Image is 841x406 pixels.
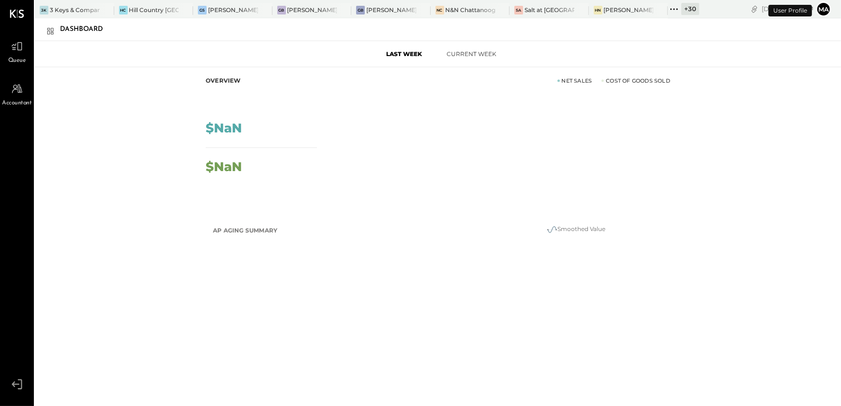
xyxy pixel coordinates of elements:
div: 3K [40,6,48,14]
div: Salt at [GEOGRAPHIC_DATA] [525,6,574,14]
div: [PERSON_NAME] Seaport [208,6,258,14]
div: Smoothed Value [479,224,673,235]
div: Sa [514,6,523,14]
div: GS [198,6,207,14]
div: HC [119,6,128,14]
div: [PERSON_NAME] Back Bay [287,6,337,14]
div: copy link [750,4,759,14]
div: Dashboard [60,22,113,37]
a: Accountant [0,80,33,108]
div: + 30 [681,3,699,15]
button: Last Week [370,46,438,62]
a: Queue [0,37,33,65]
div: User Profile [768,5,812,16]
div: HN [594,6,602,14]
div: Overview [206,77,241,85]
div: NC [436,6,444,14]
div: N&N Chattanooga, LLC [446,6,496,14]
div: $NaN [206,160,242,173]
button: Current Week [438,46,506,62]
div: [PERSON_NAME]'s Nashville [604,6,654,14]
h2: AP Aging Summary [213,222,277,239]
div: GB [277,6,286,14]
span: Accountant [2,99,32,108]
div: GB [356,6,365,14]
button: ma [816,1,831,17]
div: 3 Keys & Company [50,6,100,14]
div: Net Sales [557,77,592,85]
div: [DATE] [762,4,813,14]
div: $NaN [206,122,242,134]
span: Queue [8,57,26,65]
div: Cost of Goods Sold [601,77,670,85]
div: [PERSON_NAME] [GEOGRAPHIC_DATA] [366,6,416,14]
div: Hill Country [GEOGRAPHIC_DATA] [129,6,179,14]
